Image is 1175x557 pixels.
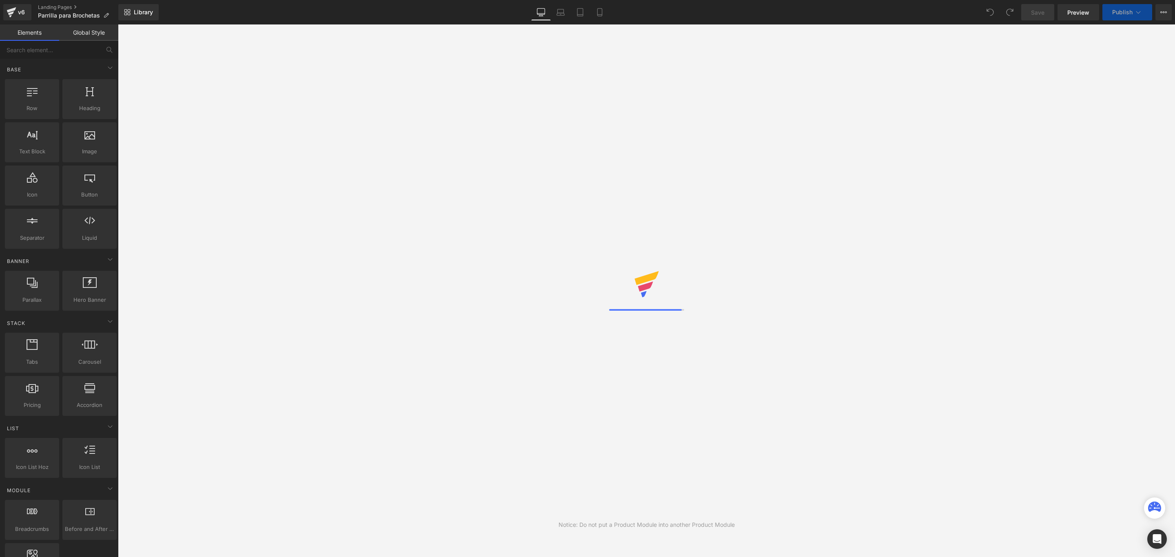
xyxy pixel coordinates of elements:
[531,4,551,20] a: Desktop
[7,104,57,113] span: Row
[6,66,22,73] span: Base
[65,358,114,366] span: Carousel
[7,234,57,242] span: Separator
[7,147,57,156] span: Text Block
[1102,4,1152,20] button: Publish
[65,190,114,199] span: Button
[118,4,159,20] a: New Library
[7,190,57,199] span: Icon
[65,296,114,304] span: Hero Banner
[6,424,20,432] span: List
[38,4,118,11] a: Landing Pages
[3,4,31,20] a: v6
[65,234,114,242] span: Liquid
[7,358,57,366] span: Tabs
[38,12,100,19] span: Parrilla para Brochetas
[6,319,26,327] span: Stack
[16,7,27,18] div: v6
[7,525,57,533] span: Breadcrumbs
[65,147,114,156] span: Image
[1067,8,1089,17] span: Preview
[7,296,57,304] span: Parallax
[7,401,57,409] span: Pricing
[65,463,114,471] span: Icon List
[1147,529,1167,549] div: Open Intercom Messenger
[65,401,114,409] span: Accordion
[1155,4,1172,20] button: More
[7,463,57,471] span: Icon List Hoz
[551,4,570,20] a: Laptop
[134,9,153,16] span: Library
[1002,4,1018,20] button: Redo
[570,4,590,20] a: Tablet
[1112,9,1133,15] span: Publish
[982,4,998,20] button: Undo
[6,257,30,265] span: Banner
[59,24,118,41] a: Global Style
[590,4,610,20] a: Mobile
[559,520,735,529] div: Notice: Do not put a Product Module into another Product Module
[65,525,114,533] span: Before and After Images
[1031,8,1044,17] span: Save
[1057,4,1099,20] a: Preview
[65,104,114,113] span: Heading
[6,486,31,494] span: Module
